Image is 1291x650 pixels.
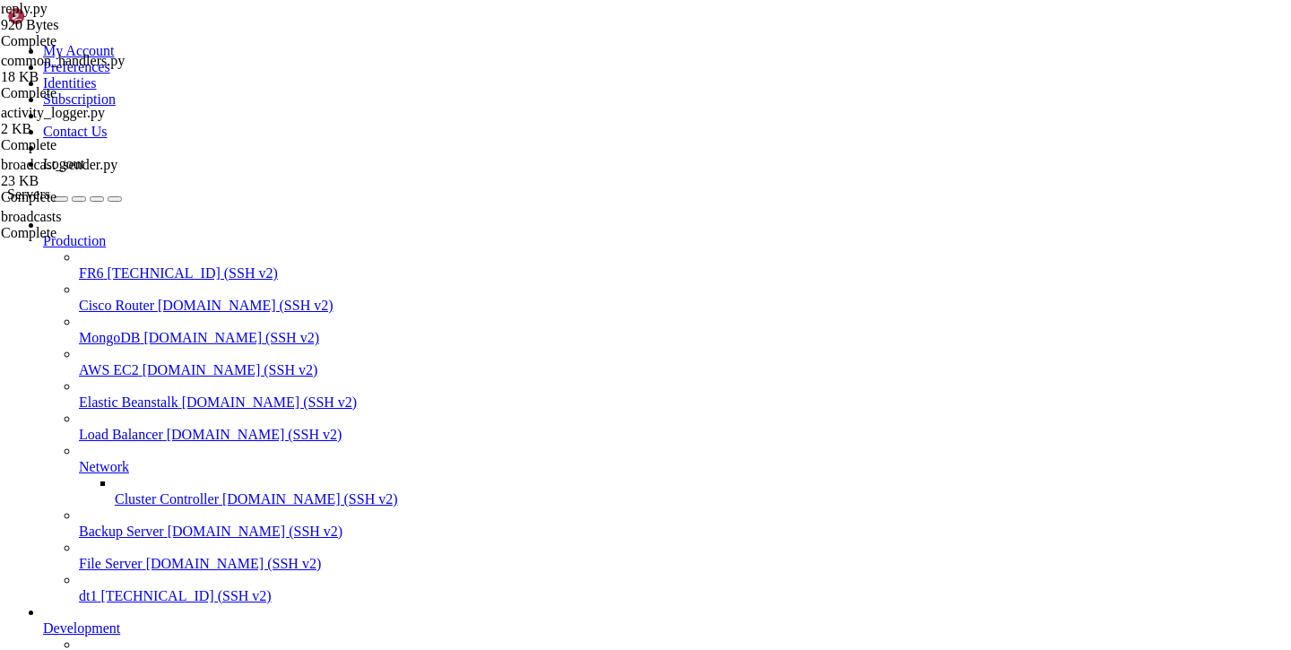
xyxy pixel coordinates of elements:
[1,33,180,49] div: Complete
[1,173,180,189] div: 23 KB
[1,189,180,205] div: Complete
[1,53,125,68] span: common_handlers.py
[1,209,62,224] span: broadcasts
[1,157,117,172] span: broadcast_sender.py
[1,1,180,33] span: reply.py
[1,137,180,153] div: Complete
[1,53,180,85] span: common_handlers.py
[1,121,180,137] div: 2 KB
[1,69,180,85] div: 18 KB
[1,17,180,33] div: 920 Bytes
[1,1,48,16] span: reply.py
[1,157,180,189] span: broadcast_sender.py
[1,225,180,241] div: Complete
[1,105,180,137] span: activity_logger.py
[1,105,105,120] span: activity_logger.py
[1,85,180,101] div: Complete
